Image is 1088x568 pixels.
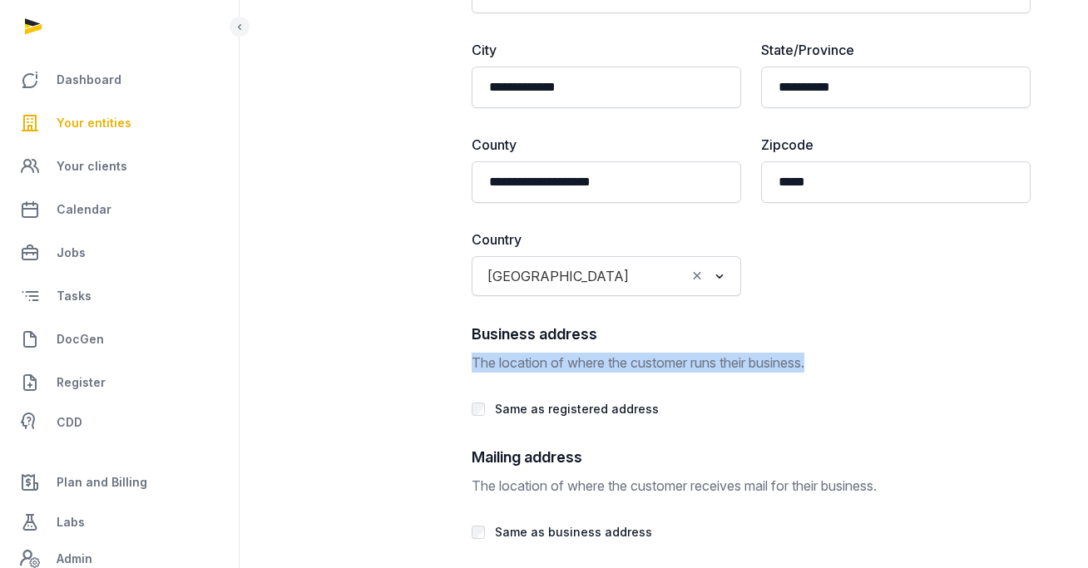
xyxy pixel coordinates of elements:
span: Register [57,373,106,393]
a: Labs [13,502,225,542]
label: City [472,40,741,60]
label: Same as business address [495,525,652,539]
input: Search for option [636,264,685,288]
span: Your clients [57,156,127,176]
span: Dashboard [57,70,121,90]
span: DocGen [57,329,104,349]
a: DocGen [13,319,225,359]
label: Zipcode [761,135,1031,155]
a: Dashboard [13,60,225,100]
span: Tasks [57,286,91,306]
a: Plan and Billing [13,462,225,502]
span: Labs [57,512,85,532]
a: Tasks [13,276,225,316]
span: Plan and Billing [57,472,147,492]
button: Clear Selected [690,264,705,288]
a: Register [13,363,225,403]
span: Calendar [57,200,111,220]
h2: Mailing address [472,446,1031,469]
div: Search for option [480,261,733,291]
a: Your clients [13,146,225,186]
span: [GEOGRAPHIC_DATA] [483,264,633,288]
p: The location of where the customer receives mail for their business. [472,476,1031,496]
label: State/Province [761,40,1031,60]
span: Your entities [57,113,131,133]
a: Jobs [13,233,225,273]
span: Jobs [57,243,86,263]
h2: Business address [472,323,1031,346]
p: The location of where the customer runs their business. [472,353,1031,373]
a: Your entities [13,103,225,143]
a: Calendar [13,190,225,230]
a: CDD [13,406,225,439]
label: County [472,135,741,155]
label: Country [472,230,741,249]
label: Same as registered address [495,402,659,416]
span: CDD [57,412,82,432]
